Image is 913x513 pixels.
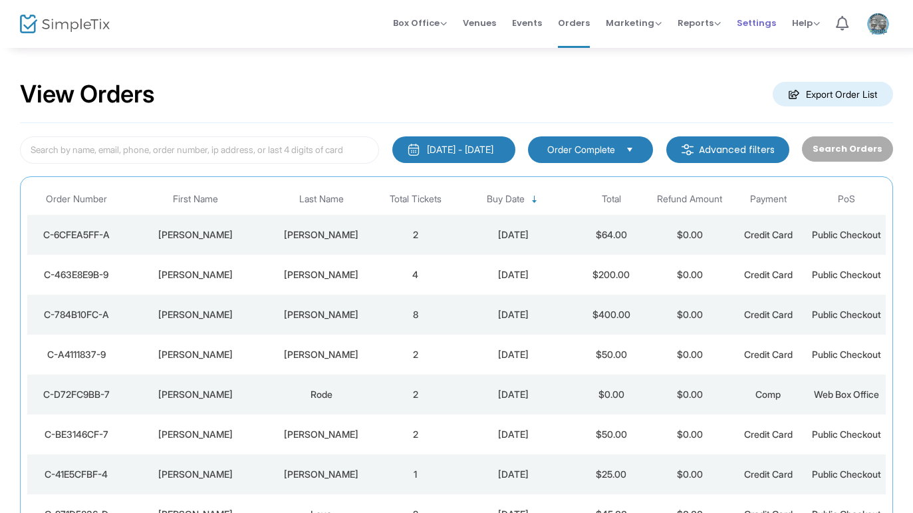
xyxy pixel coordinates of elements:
[376,295,455,335] td: 8
[650,454,729,494] td: $0.00
[812,468,881,480] span: Public Checkout
[572,415,650,454] td: $50.00
[650,415,729,454] td: $0.00
[128,468,263,481] div: Douglas
[650,184,729,215] th: Refund Amount
[650,295,729,335] td: $0.00
[744,468,793,480] span: Credit Card
[270,428,373,441] div: Hubbard
[458,348,569,361] div: 9/18/2025
[393,17,447,29] span: Box Office
[812,349,881,360] span: Public Checkout
[812,229,881,240] span: Public Checkout
[678,17,721,29] span: Reports
[376,215,455,255] td: 2
[681,143,694,156] img: filter
[376,335,455,375] td: 2
[392,136,515,163] button: [DATE] - [DATE]
[572,454,650,494] td: $25.00
[270,228,373,242] div: McCool
[744,269,793,280] span: Credit Card
[558,6,590,40] span: Orders
[572,295,650,335] td: $400.00
[20,80,155,109] h2: View Orders
[173,194,218,205] span: First Name
[812,309,881,320] span: Public Checkout
[20,136,379,164] input: Search by name, email, phone, order number, ip address, or last 4 digits of card
[812,428,881,440] span: Public Checkout
[572,255,650,295] td: $200.00
[31,428,122,441] div: C-BE3146CF-7
[650,335,729,375] td: $0.00
[666,136,789,163] m-button: Advanced filters
[128,308,263,321] div: Georgianna
[773,82,893,106] m-button: Export Order List
[750,194,787,205] span: Payment
[547,143,615,156] span: Order Complete
[744,349,793,360] span: Credit Card
[458,228,569,242] div: 9/21/2025
[270,308,373,321] div: Nusz
[407,143,420,156] img: monthly
[376,184,455,215] th: Total Tickets
[270,348,373,361] div: Shaw
[376,255,455,295] td: 4
[128,228,263,242] div: Tim
[458,268,569,281] div: 9/20/2025
[744,428,793,440] span: Credit Card
[529,194,540,205] span: Sortable
[427,143,493,156] div: [DATE] - [DATE]
[650,375,729,415] td: $0.00
[650,215,729,255] td: $0.00
[572,215,650,255] td: $64.00
[128,388,263,401] div: Janet
[458,468,569,481] div: 9/18/2025
[792,17,820,29] span: Help
[31,388,122,401] div: C-D72FC9BB-7
[31,468,122,481] div: C-41E5CFBF-4
[31,228,122,242] div: C-6CFEA5FF-A
[572,335,650,375] td: $50.00
[838,194,855,205] span: PoS
[572,184,650,215] th: Total
[376,375,455,415] td: 2
[458,428,569,441] div: 9/18/2025
[458,308,569,321] div: 9/19/2025
[128,348,263,361] div: Craig
[376,415,455,454] td: 2
[458,388,569,401] div: 9/18/2025
[46,194,107,205] span: Order Number
[31,268,122,281] div: C-463E8E9B-9
[376,454,455,494] td: 1
[744,229,793,240] span: Credit Card
[650,255,729,295] td: $0.00
[128,428,263,441] div: Kenny
[463,6,496,40] span: Venues
[620,142,639,157] button: Select
[270,268,373,281] div: Bittle
[31,308,122,321] div: C-784B10FC-A
[755,389,781,400] span: Comp
[128,268,263,281] div: Erich
[606,17,662,29] span: Marketing
[737,6,776,40] span: Settings
[744,309,793,320] span: Credit Card
[812,269,881,280] span: Public Checkout
[270,388,373,401] div: Rode
[814,389,879,400] span: Web Box Office
[270,468,373,481] div: Bradley
[487,194,525,205] span: Buy Date
[572,375,650,415] td: $0.00
[512,6,542,40] span: Events
[31,348,122,361] div: C-A4111837-9
[299,194,344,205] span: Last Name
